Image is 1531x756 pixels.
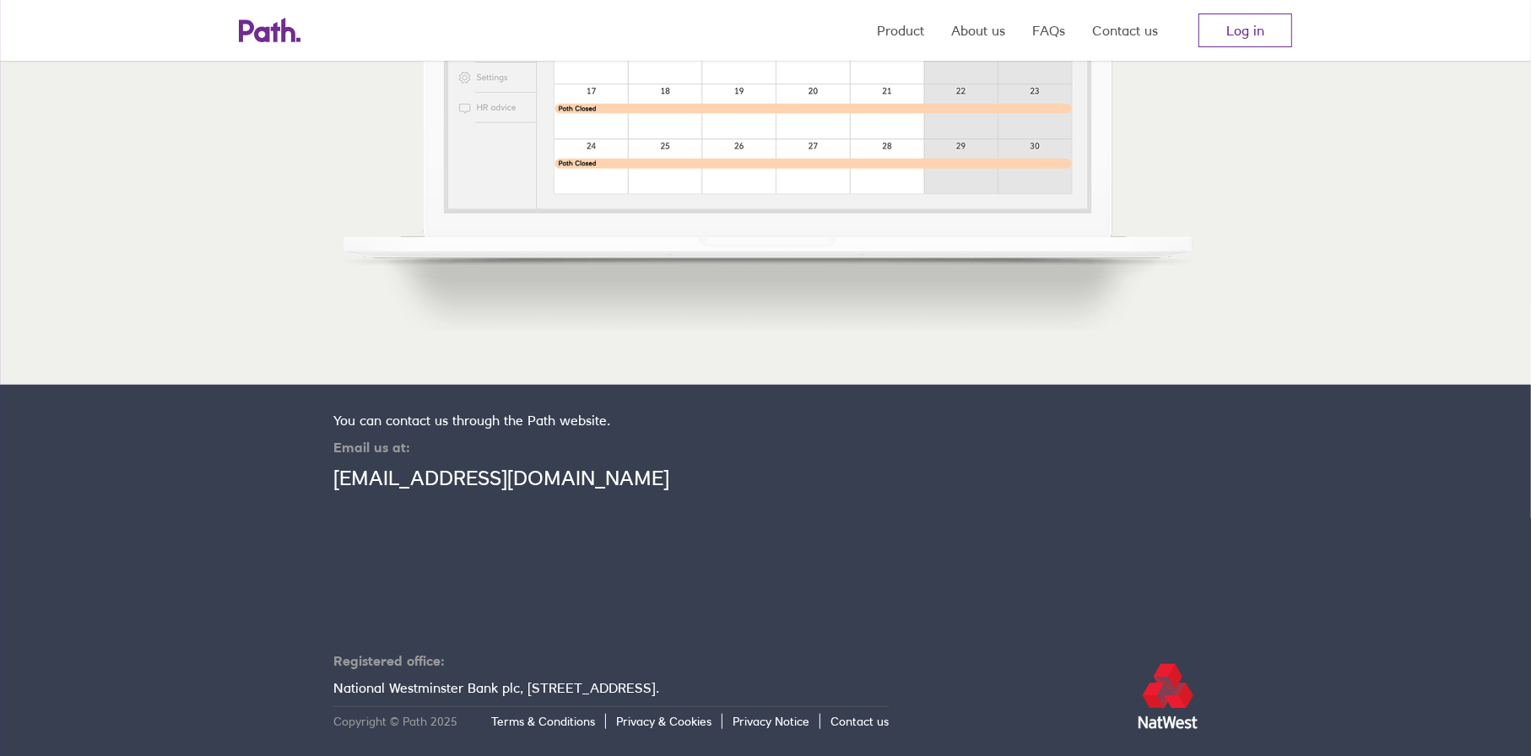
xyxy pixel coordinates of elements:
p: National Westminster Bank plc, [STREET_ADDRESS]. [333,679,889,696]
a: [EMAIL_ADDRESS][DOMAIN_NAME] [333,466,669,490]
a: Log in [1198,13,1292,47]
a: Terms & Conditions [491,714,606,729]
h4: Registered office: [333,652,889,669]
a: Privacy & Cookies [616,714,722,729]
p: Copyright © Path 2025 [333,714,457,729]
p: You can contact us through the Path website. [333,412,889,429]
a: Privacy Notice [733,714,820,729]
h4: Email us at: [333,439,889,456]
a: Contact us [830,714,889,729]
